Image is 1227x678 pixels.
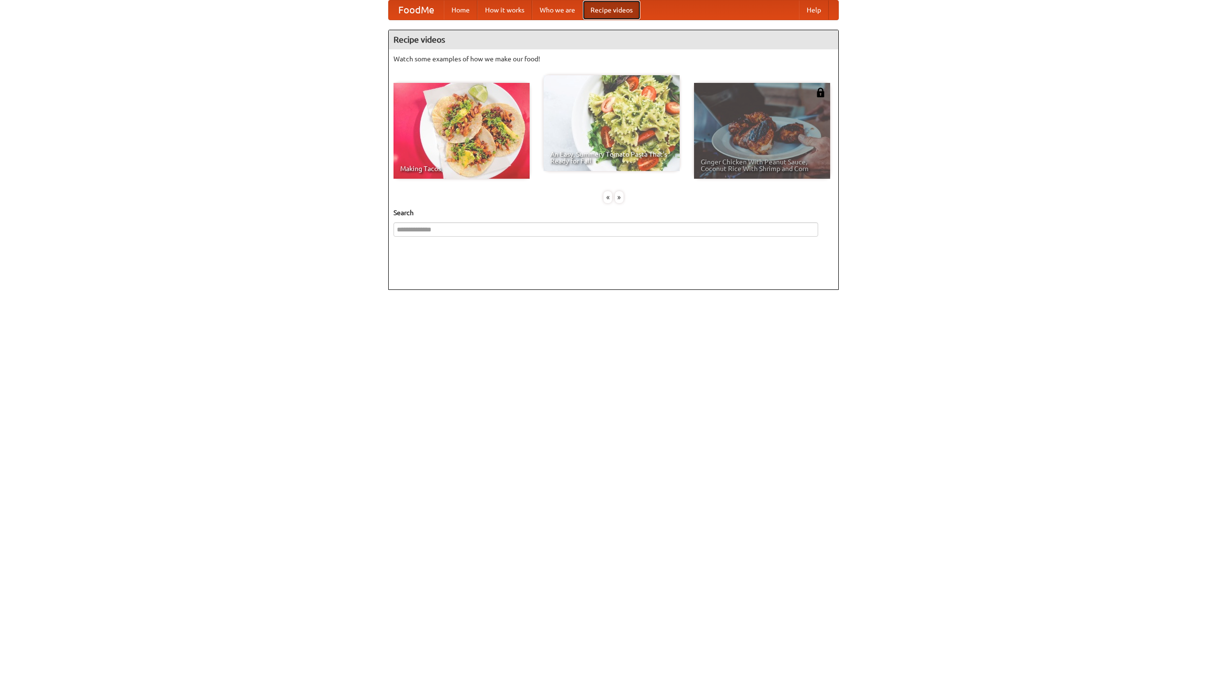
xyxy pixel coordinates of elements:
a: Recipe videos [583,0,640,20]
h5: Search [394,208,833,218]
a: Help [799,0,829,20]
div: » [615,191,624,203]
h4: Recipe videos [389,30,838,49]
span: Making Tacos [400,165,523,172]
img: 483408.png [816,88,825,97]
span: An Easy, Summery Tomato Pasta That's Ready for Fall [550,151,673,164]
div: « [603,191,612,203]
a: FoodMe [389,0,444,20]
a: How it works [477,0,532,20]
p: Watch some examples of how we make our food! [394,54,833,64]
a: Making Tacos [394,83,530,179]
a: Who we are [532,0,583,20]
a: Home [444,0,477,20]
a: An Easy, Summery Tomato Pasta That's Ready for Fall [544,75,680,171]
